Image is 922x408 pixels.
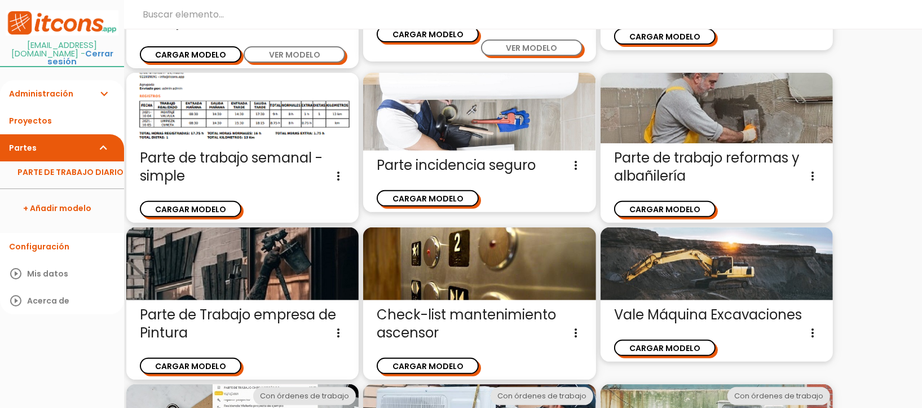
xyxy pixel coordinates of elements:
i: more_vert [332,167,345,185]
span: Parte de trabajo semanal - simple [140,149,345,185]
img: valeexcavaciones.jpg [601,227,833,300]
button: VER MODELO [481,40,583,56]
button: CARGAR MODELO [614,201,716,217]
button: CARGAR MODELO [377,190,478,207]
span: Parte de trabajo reformas y albañilería [614,149,819,185]
i: more_vert [806,167,819,185]
button: CARGAR MODELO [377,26,478,42]
button: CARGAR MODELO [614,340,716,356]
span: Check-list mantenimiento ascensor [377,306,582,342]
img: ascensor.jpg [363,227,595,300]
button: CARGAR MODELO [140,201,241,217]
i: more_vert [569,324,583,342]
span: Vale Máquina Excavaciones [614,306,819,324]
a: + Añadir modelo [6,195,118,222]
span: Parte de Trabajo empresa de Pintura [140,306,345,342]
button: CARGAR MODELO [140,46,241,63]
img: itcons-logo [6,10,118,36]
button: CARGAR MODELO [614,28,716,45]
i: play_circle_outline [9,287,23,314]
span: Parte incidencia seguro [377,156,582,174]
div: Con órdenes de trabajo [727,387,830,405]
i: more_vert [806,324,819,342]
img: alba%C3%B1il.jpg [601,73,833,143]
img: parte-semanal.png [126,73,359,143]
i: more_vert [569,156,583,174]
i: play_circle_outline [9,260,23,287]
i: more_vert [332,324,345,342]
button: CARGAR MODELO [140,358,241,374]
img: pintura.jpg [126,227,359,300]
i: expand_more [97,134,111,161]
i: expand_more [97,80,111,107]
a: Cerrar sesión [47,48,113,68]
div: Con órdenes de trabajo [253,387,356,405]
div: Con órdenes de trabajo [491,387,593,405]
button: CARGAR MODELO [377,358,478,374]
img: seguro.jpg [363,73,595,151]
button: VER MODELO [244,46,345,63]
